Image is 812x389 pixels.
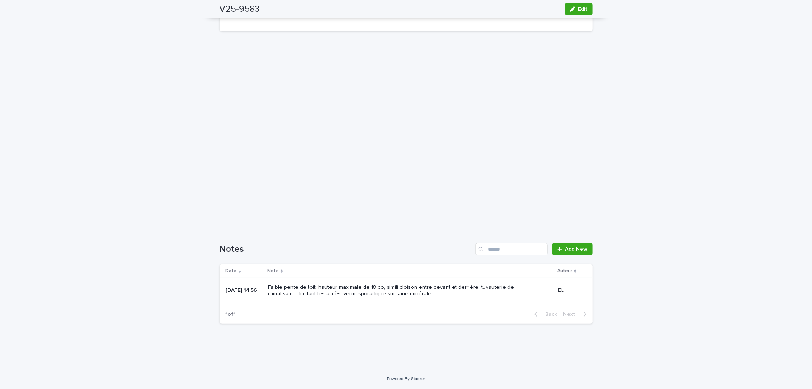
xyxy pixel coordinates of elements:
[387,376,425,381] a: Powered By Stacker
[541,312,557,317] span: Back
[220,305,242,324] p: 1 of 1
[220,278,593,303] tr: [DATE] 14:56Faible pente de toit, hauteur maximale de 18 po, simili cloison entre devant et derri...
[226,287,262,294] p: [DATE] 14:56
[565,3,593,15] button: Edit
[560,311,593,318] button: Next
[563,312,580,317] span: Next
[226,267,237,275] p: Date
[557,267,572,275] p: Auteur
[528,311,560,318] button: Back
[565,247,588,252] span: Add New
[558,286,565,294] p: EL
[268,284,522,297] p: Faible pente de toit, hauteur maximale de 18 po, simili cloison entre devant et derrière, tuyaute...
[475,243,548,255] input: Search
[578,6,588,12] span: Edit
[552,243,592,255] a: Add New
[220,244,473,255] h1: Notes
[220,4,260,15] h2: V25-9583
[267,267,279,275] p: Note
